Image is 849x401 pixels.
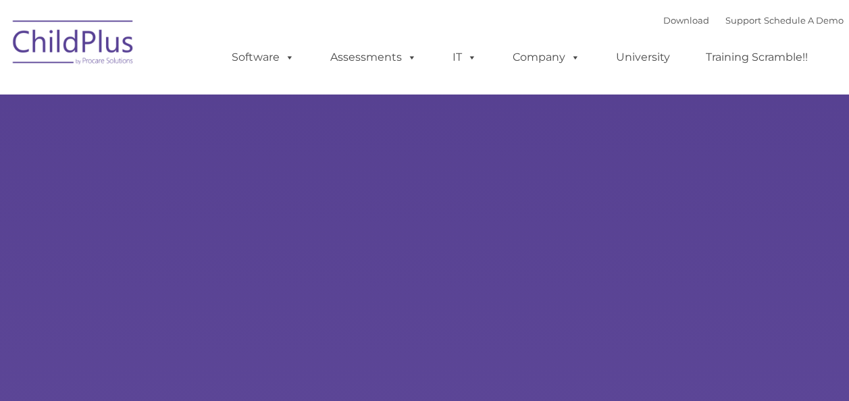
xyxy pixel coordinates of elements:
[6,11,141,78] img: ChildPlus by Procare Solutions
[439,44,490,71] a: IT
[499,44,594,71] a: Company
[317,44,430,71] a: Assessments
[725,15,761,26] a: Support
[663,15,844,26] font: |
[218,44,308,71] a: Software
[764,15,844,26] a: Schedule A Demo
[602,44,684,71] a: University
[692,44,821,71] a: Training Scramble!!
[663,15,709,26] a: Download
